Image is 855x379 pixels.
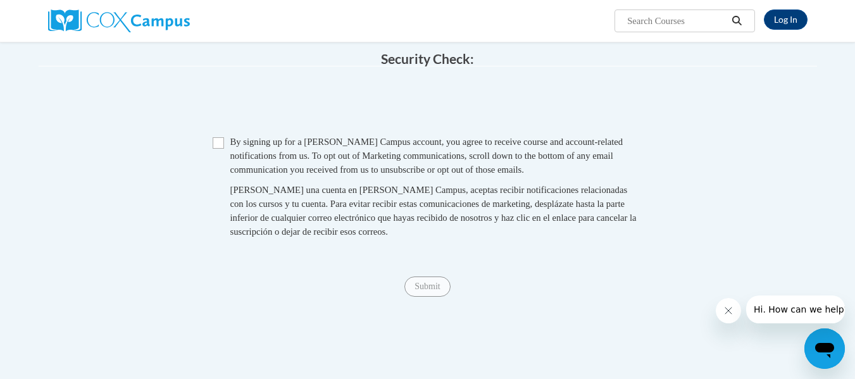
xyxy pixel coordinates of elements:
[804,328,845,369] iframe: Button to launch messaging window
[764,9,808,30] a: Log In
[381,51,474,66] span: Security Check:
[230,185,637,237] span: [PERSON_NAME] una cuenta en [PERSON_NAME] Campus, aceptas recibir notificaciones relacionadas con...
[404,276,450,297] input: Submit
[230,137,623,175] span: By signing up for a [PERSON_NAME] Campus account, you agree to receive course and account-related...
[727,13,746,28] button: Search
[626,13,727,28] input: Search Courses
[48,9,190,32] img: Cox Campus
[332,79,524,128] iframe: reCAPTCHA
[8,9,103,19] span: Hi. How can we help?
[716,298,741,323] iframe: Close message
[746,295,845,323] iframe: Message from company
